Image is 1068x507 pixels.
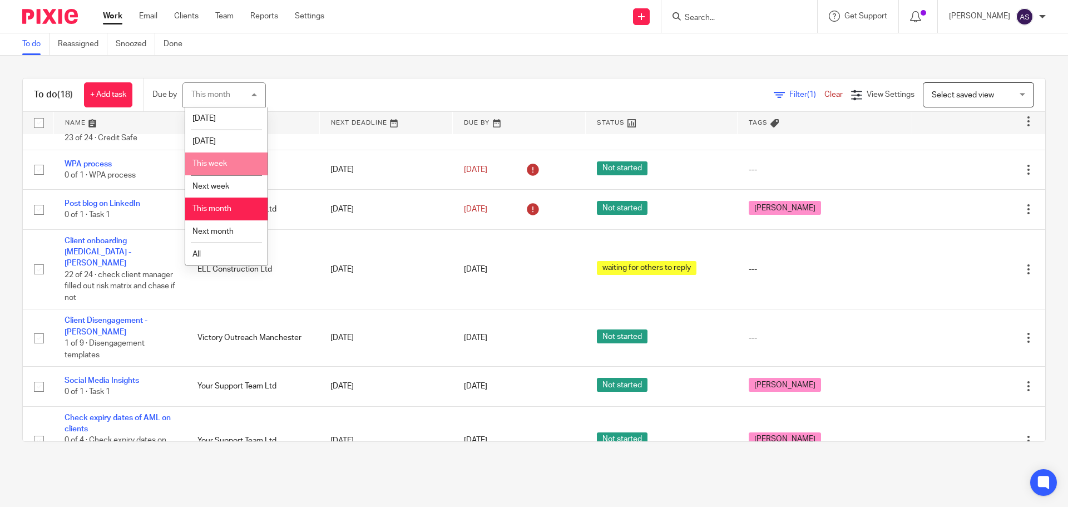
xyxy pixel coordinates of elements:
span: 23 of 24 · Credit Safe [65,135,137,142]
h1: To do [34,89,73,101]
a: Snoozed [116,33,155,55]
span: This week [192,160,227,168]
a: Clear [824,91,843,99]
span: [DATE] [464,334,487,342]
span: (1) [807,91,816,99]
a: Client onboarding [MEDICAL_DATA] - [PERSON_NAME] [65,237,131,268]
span: [PERSON_NAME] [749,201,821,215]
span: Not started [597,378,647,392]
p: [PERSON_NAME] [949,11,1010,22]
a: Check expiry dates of AML on clients [65,414,171,433]
span: [DATE] [192,115,216,122]
a: + Add task [84,82,132,107]
span: 0 of 1 · WPA process [65,171,136,179]
span: [DATE] [464,437,487,445]
div: --- [749,264,901,275]
span: [PERSON_NAME] [749,378,821,392]
span: Select saved view [932,91,994,99]
span: Get Support [844,12,887,20]
td: [DATE] [319,309,452,367]
span: This month [192,205,231,213]
td: [DATE] [319,190,452,229]
span: [DATE] [464,382,487,390]
span: [DATE] [464,205,487,213]
a: Settings [295,11,324,22]
img: Pixie [22,9,78,24]
span: Not started [597,201,647,215]
span: 0 of 1 · Task 1 [65,388,110,396]
td: [DATE] [319,229,452,309]
span: View Settings [867,91,914,99]
span: Next week [192,183,229,190]
span: Next month [192,228,234,235]
span: Not started [597,432,647,446]
span: (18) [57,90,73,99]
span: [DATE] [192,137,216,145]
td: Your Support Team Ltd [186,367,319,406]
a: Reassigned [58,33,107,55]
td: [DATE] [319,406,452,475]
a: WPA process [65,160,112,168]
td: ELL Construction Ltd [186,229,319,309]
span: 0 of 1 · Task 1 [65,211,110,219]
a: Email [139,11,157,22]
p: Due by [152,89,177,100]
div: This month [191,91,230,99]
a: Client Disengagement - [PERSON_NAME] [65,317,147,336]
td: [DATE] [319,367,452,406]
a: Clients [174,11,199,22]
a: Social Media Insights [65,377,139,385]
td: Victory Outreach Manchester [186,309,319,367]
a: Post blog on LinkedIn [65,200,140,208]
input: Search [684,13,784,23]
img: svg%3E [1016,8,1034,26]
div: --- [749,164,901,175]
span: All [192,250,201,258]
a: To do [22,33,50,55]
span: waiting for others to reply [597,261,696,275]
span: 0 of 4 · Check expiry dates on clients passport and driving licence on Zoho by... [65,436,166,467]
span: Not started [597,161,647,175]
span: Filter [789,91,824,99]
span: [PERSON_NAME] [749,432,821,446]
span: 1 of 9 · Disengagement templates [65,339,145,359]
div: --- [749,332,901,343]
span: [DATE] [464,166,487,174]
a: Work [103,11,122,22]
td: [DATE] [319,150,452,189]
span: Tags [749,120,768,126]
span: [DATE] [464,265,487,273]
a: Reports [250,11,278,22]
span: 22 of 24 · check client manager filled out risk matrix and chase if not [65,271,175,302]
td: Your Support Team Ltd [186,406,319,475]
span: Not started [597,329,647,343]
a: Done [164,33,191,55]
a: Team [215,11,234,22]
